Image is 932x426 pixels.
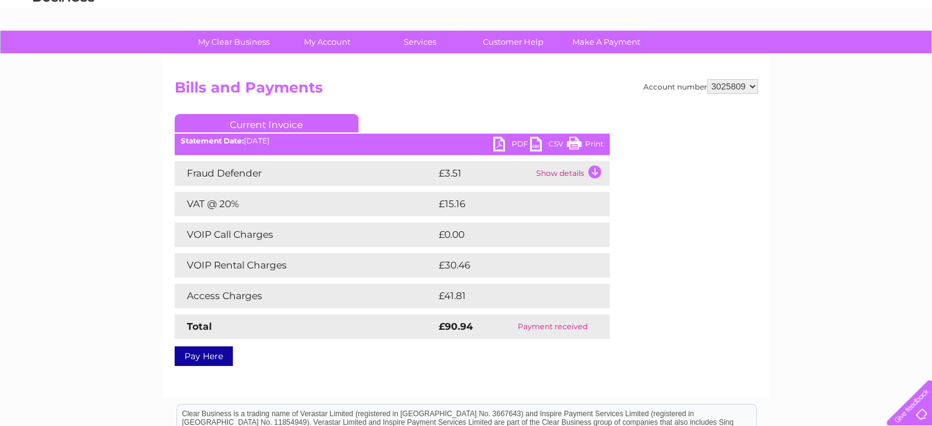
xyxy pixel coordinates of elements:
strong: Total [187,321,212,332]
td: VOIP Rental Charges [175,253,436,278]
a: Blog [825,52,843,61]
a: Services [369,31,471,53]
a: Make A Payment [556,31,657,53]
td: £0.00 [436,223,582,247]
a: CSV [530,137,567,154]
td: £30.46 [436,253,586,278]
a: Pay Here [175,346,233,366]
a: Water [716,52,740,61]
a: Telecoms [781,52,818,61]
td: VOIP Call Charges [175,223,436,247]
td: Payment received [496,314,609,339]
a: Energy [747,52,774,61]
a: PDF [493,137,530,154]
td: Access Charges [175,284,436,308]
td: £15.16 [436,192,583,216]
a: Customer Help [463,31,564,53]
b: Statement Date: [181,136,244,145]
a: Print [567,137,604,154]
div: [DATE] [175,137,610,145]
div: Account number [643,79,758,94]
a: My Clear Business [183,31,284,53]
h2: Bills and Payments [175,79,758,102]
div: Clear Business is a trading name of Verastar Limited (registered in [GEOGRAPHIC_DATA] No. 3667643... [177,7,756,59]
strong: £90.94 [439,321,473,332]
td: VAT @ 20% [175,192,436,216]
td: Fraud Defender [175,161,436,186]
td: Show details [533,161,610,186]
img: logo.png [32,32,95,69]
td: £41.81 [436,284,583,308]
td: £3.51 [436,161,533,186]
a: 0333 014 3131 [701,6,786,21]
a: Contact [851,52,881,61]
a: My Account [276,31,377,53]
a: Log out [892,52,920,61]
a: Current Invoice [175,114,358,132]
